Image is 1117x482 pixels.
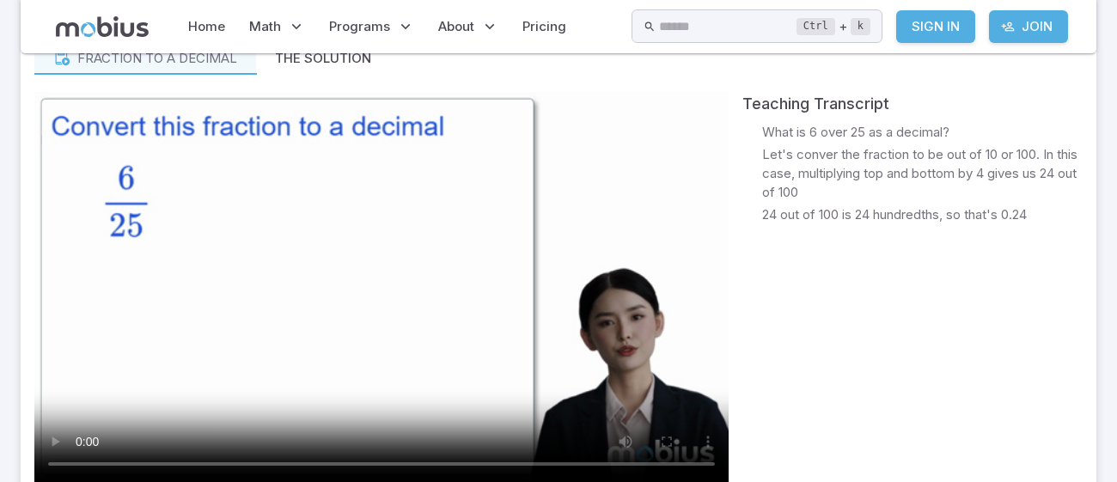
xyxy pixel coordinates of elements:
[329,17,390,36] span: Programs
[797,16,870,37] div: +
[896,10,975,43] a: Sign In
[183,7,230,46] a: Home
[851,18,870,35] kbd: k
[249,17,281,36] span: Math
[517,7,571,46] a: Pricing
[762,123,949,142] p: What is 6 over 25 as a decimal?
[742,92,1083,116] div: Teaching Transcript
[438,17,474,36] span: About
[762,205,1027,224] p: 24 out of 100 is 24 hundredths, so that's 0.24
[762,145,1083,202] p: Let's conver the fraction to be out of 10 or 100. In this case, multiplying top and bottom by 4 g...
[77,49,237,68] p: Fraction to a decimal
[256,42,390,75] button: The Solution
[797,18,835,35] kbd: Ctrl
[989,10,1068,43] a: Join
